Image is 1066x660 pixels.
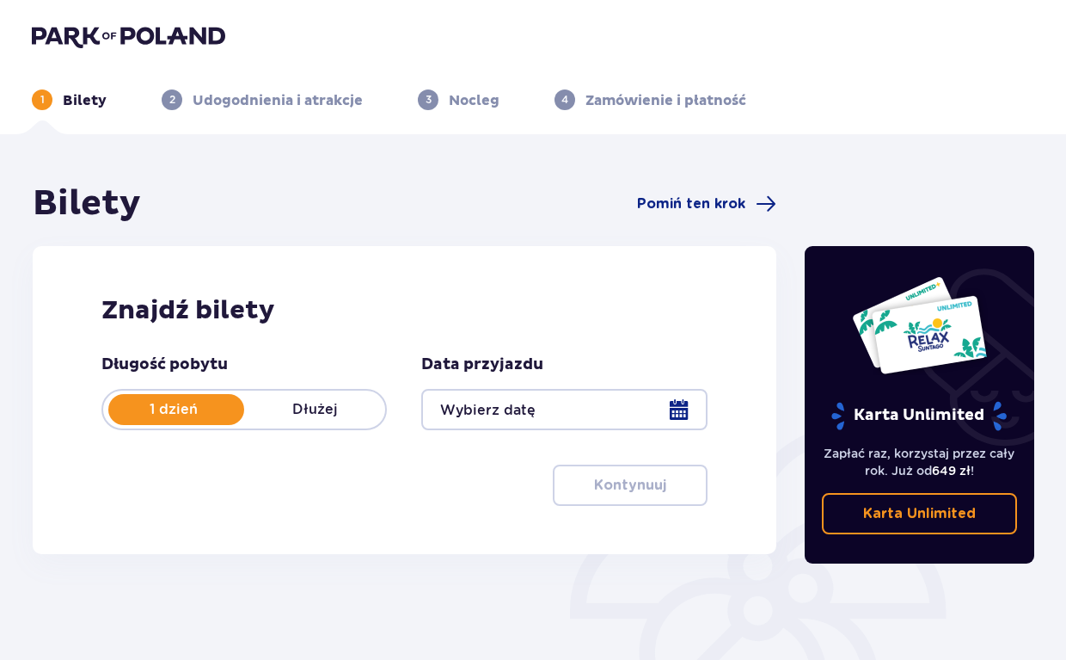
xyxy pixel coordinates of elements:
[554,89,746,110] div: 4Zamówienie i płatność
[32,89,107,110] div: 1Bilety
[822,493,1018,534] a: Karta Unlimited
[822,445,1018,479] p: Zapłać raz, korzystaj przez cały rok. Już od !
[932,464,971,478] span: 649 zł
[585,91,746,110] p: Zamówienie i płatność
[103,400,244,419] p: 1 dzień
[561,92,568,108] p: 4
[32,24,225,48] img: Park of Poland logo
[830,401,1008,431] p: Karta Unlimited
[863,504,976,523] p: Karta Unlimited
[553,465,708,506] button: Kontynuuj
[421,355,543,375] p: Data przyjazdu
[637,194,745,213] span: Pomiń ten krok
[594,476,666,495] p: Kontynuuj
[63,91,107,110] p: Bilety
[193,91,363,110] p: Udogodnienia i atrakcje
[426,92,432,108] p: 3
[33,182,141,225] h1: Bilety
[101,355,228,375] p: Długość pobytu
[169,92,175,108] p: 2
[449,91,499,110] p: Nocleg
[851,275,988,375] img: Dwie karty całoroczne do Suntago z napisem 'UNLIMITED RELAX', na białym tle z tropikalnymi liśćmi...
[162,89,363,110] div: 2Udogodnienia i atrakcje
[244,400,385,419] p: Dłużej
[418,89,499,110] div: 3Nocleg
[40,92,45,108] p: 1
[637,194,776,214] a: Pomiń ten krok
[101,294,708,327] h2: Znajdź bilety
